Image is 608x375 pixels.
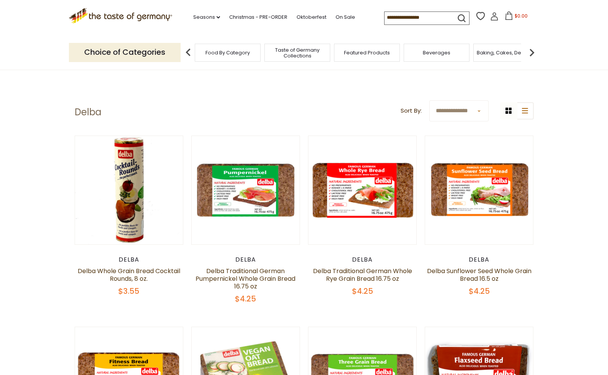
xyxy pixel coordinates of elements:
[75,106,101,118] h1: Delba
[118,286,139,296] span: $3.55
[313,267,412,283] a: Delba Traditional German Whole Rye Grain Bread 16.75 oz
[192,136,300,244] img: Delba
[205,50,250,56] a: Food By Category
[425,136,533,244] img: Delba
[308,136,417,244] img: Delba
[267,47,328,59] a: Taste of Germany Collections
[229,13,287,21] a: Christmas - PRE-ORDER
[477,50,536,56] a: Baking, Cakes, Desserts
[427,267,531,283] a: Delba Sunflower Seed Whole Grain Bread 16.5 oz
[191,256,300,264] div: Delba
[401,106,422,116] label: Sort By:
[235,293,256,304] span: $4.25
[193,13,220,21] a: Seasons
[524,45,540,60] img: next arrow
[469,286,490,296] span: $4.25
[500,11,533,23] button: $0.00
[352,286,373,296] span: $4.25
[196,267,295,291] a: Delba Traditional German Pumpernickel Whole Grain Bread 16.75 oz
[308,256,417,264] div: Delba
[423,50,450,56] a: Beverages
[75,256,184,264] div: Delba
[181,45,196,60] img: previous arrow
[69,43,181,62] p: Choice of Categories
[336,13,355,21] a: On Sale
[515,13,528,19] span: $0.00
[344,50,390,56] a: Featured Products
[297,13,326,21] a: Oktoberfest
[78,267,180,283] a: Delba Whole Grain Bread Cocktail Rounds, 8 oz.
[425,256,534,264] div: Delba
[75,136,183,244] img: Delba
